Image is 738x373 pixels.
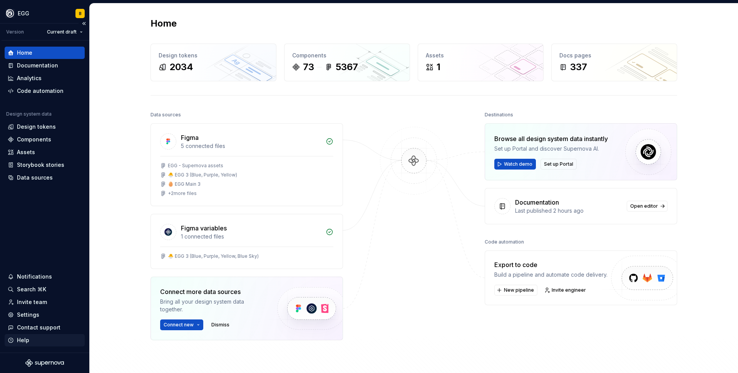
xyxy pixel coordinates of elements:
[17,123,56,131] div: Design tokens
[5,72,85,84] a: Analytics
[181,133,199,142] div: Figma
[17,49,32,57] div: Home
[437,61,440,73] div: 1
[17,286,46,293] div: Search ⌘K
[6,29,24,35] div: Version
[160,287,264,296] div: Connect more data sources
[515,198,559,207] div: Documentation
[284,44,410,81] a: Components735367
[5,296,85,308] a: Invite team
[5,283,85,296] button: Search ⌘K
[151,44,276,81] a: Design tokens2034
[542,285,589,296] a: Invite engineer
[426,52,536,59] div: Assets
[25,359,64,367] svg: Supernova Logo
[151,214,343,269] a: Figma variables1 connected files🐣 EGG 3 (Blue, Purple, Yellow, Blue Sky)
[5,309,85,321] a: Settings
[151,109,181,120] div: Data sources
[151,17,177,30] h2: Home
[494,134,608,143] div: Browse all design system data instantly
[336,61,358,73] div: 5367
[5,334,85,346] button: Help
[6,111,52,117] div: Design system data
[17,174,53,181] div: Data sources
[160,319,203,330] button: Connect new
[168,172,237,178] div: 🐣 EGG 3 (Blue, Purple, Yellow)
[168,190,197,197] div: + 2 more files
[5,47,85,59] a: Home
[494,285,537,296] button: New pipeline
[570,61,587,73] div: 337
[630,203,658,209] span: Open editor
[17,161,64,169] div: Storybook stories
[541,159,577,170] button: Set up Portal
[17,336,29,344] div: Help
[5,171,85,184] a: Data sources
[544,161,573,167] span: Set up Portal
[17,311,39,319] div: Settings
[5,133,85,146] a: Components
[17,273,52,281] div: Notifications
[17,62,58,69] div: Documentation
[181,223,227,233] div: Figma variables
[504,287,534,293] span: New pipeline
[494,145,608,153] div: Set up Portal and discover Supernova AI.
[18,10,29,17] div: EGG
[559,52,669,59] div: Docs pages
[211,322,229,328] span: Dismiss
[168,163,223,169] div: EGG - Supernova assets
[17,74,42,82] div: Analytics
[5,146,85,158] a: Assets
[169,61,193,73] div: 2034
[303,61,314,73] div: 73
[5,159,85,171] a: Storybook stories
[494,260,607,269] div: Export to code
[208,319,233,330] button: Dismiss
[168,181,201,187] div: 🥚 EGG Main 3
[79,10,82,17] div: B
[515,207,622,215] div: Last published 2 hours ago
[44,27,86,37] button: Current draft
[5,271,85,283] button: Notifications
[181,233,321,240] div: 1 connected files
[160,298,264,313] div: Bring all your design system data together.
[5,9,15,18] img: 87d06435-c97f-426c-aa5d-5eb8acd3d8b3.png
[151,123,343,206] a: Figma5 connected filesEGG - Supernova assets🐣 EGG 3 (Blue, Purple, Yellow)🥚 EGG Main 3+2more files
[485,237,524,247] div: Code automation
[485,109,513,120] div: Destinations
[5,59,85,72] a: Documentation
[418,44,544,81] a: Assets1
[551,44,677,81] a: Docs pages337
[164,322,194,328] span: Connect new
[17,324,60,331] div: Contact support
[17,298,47,306] div: Invite team
[168,253,259,259] div: 🐣 EGG 3 (Blue, Purple, Yellow, Blue Sky)
[292,52,402,59] div: Components
[552,287,586,293] span: Invite engineer
[494,271,607,279] div: Build a pipeline and automate code delivery.
[17,148,35,156] div: Assets
[159,52,268,59] div: Design tokens
[2,5,88,22] button: EGGB
[181,142,321,150] div: 5 connected files
[504,161,532,167] span: Watch demo
[79,18,89,29] button: Collapse sidebar
[5,85,85,97] a: Code automation
[627,201,668,212] a: Open editor
[5,121,85,133] a: Design tokens
[17,136,51,143] div: Components
[47,29,77,35] span: Current draft
[5,321,85,334] button: Contact support
[494,159,536,170] button: Watch demo
[17,87,64,95] div: Code automation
